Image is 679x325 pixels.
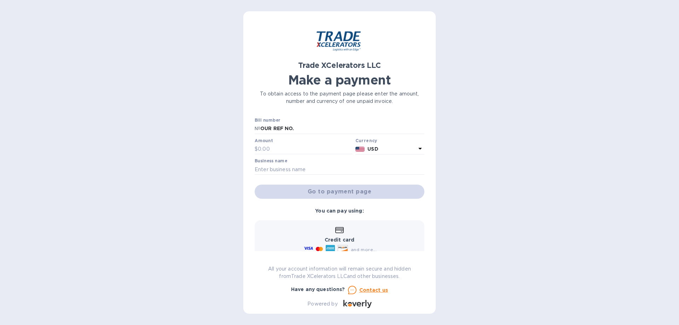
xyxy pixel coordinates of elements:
p: № [255,125,260,132]
b: USD [367,146,378,152]
label: Amount [255,139,273,143]
b: You can pay using: [315,208,364,214]
input: 0.00 [258,144,353,155]
label: Bill number [255,118,280,123]
p: Powered by [307,300,337,308]
p: To obtain access to the payment page please enter the amount, number and currency of one unpaid i... [255,90,424,105]
p: All your account information will remain secure and hidden from Trade XCelerators LLC and other b... [255,265,424,280]
h1: Make a payment [255,72,424,87]
p: $ [255,145,258,153]
b: Trade XCelerators LLC [298,61,381,70]
b: Have any questions? [291,286,345,292]
b: Credit card [325,237,354,243]
label: Business name [255,159,287,163]
input: Enter bill number [260,123,424,134]
img: USD [355,147,365,152]
b: Currency [355,138,377,143]
span: and more... [351,247,377,252]
input: Enter business name [255,164,424,175]
u: Contact us [359,287,388,293]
